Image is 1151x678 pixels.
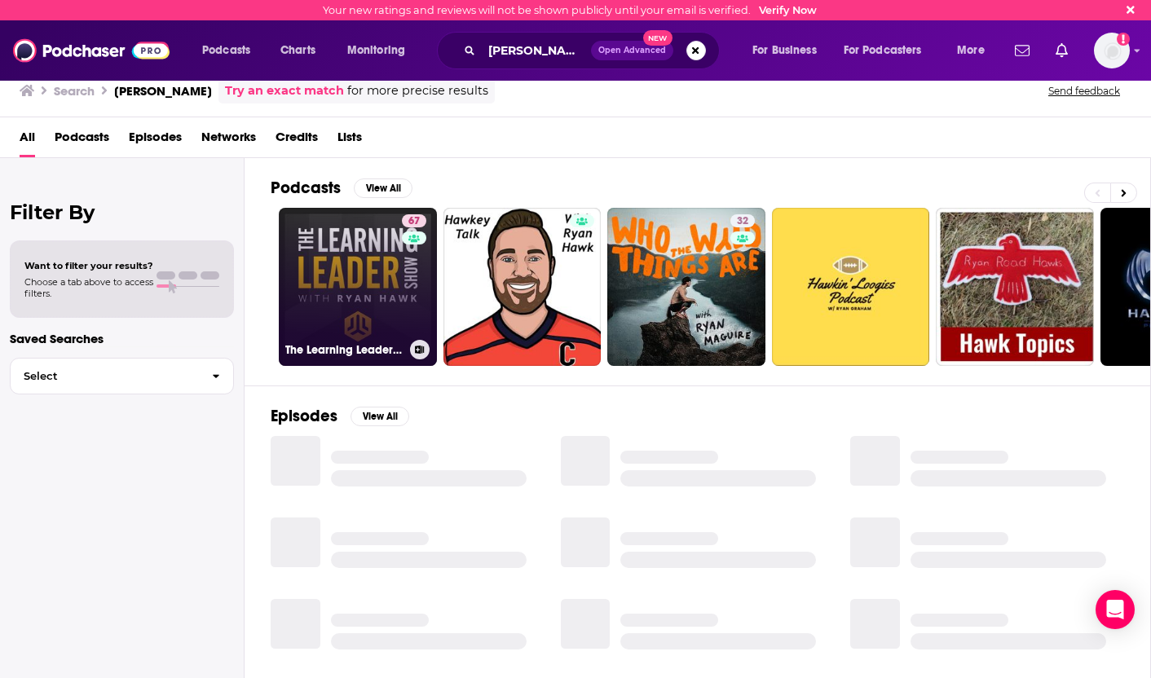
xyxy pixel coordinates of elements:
[271,178,412,198] a: PodcastsView All
[1094,33,1130,68] img: User Profile
[271,406,409,426] a: EpisodesView All
[271,178,341,198] h2: Podcasts
[336,37,426,64] button: open menu
[1008,37,1036,64] a: Show notifications dropdown
[280,39,315,62] span: Charts
[20,124,35,157] a: All
[323,4,817,16] div: Your new ratings and reviews will not be shown publicly until your email is verified.
[643,30,673,46] span: New
[591,41,673,60] button: Open AdvancedNew
[24,260,153,271] span: Want to filter your results?
[191,37,271,64] button: open menu
[730,214,755,227] a: 32
[347,81,488,100] span: for more precise results
[10,200,234,224] h2: Filter By
[276,124,318,157] a: Credits
[833,37,946,64] button: open menu
[759,4,817,16] a: Verify Now
[270,37,325,64] a: Charts
[24,276,153,299] span: Choose a tab above to access filters.
[737,214,748,230] span: 32
[607,208,765,366] a: 32
[55,124,109,157] a: Podcasts
[285,343,404,357] h3: The Learning Leader Show With [PERSON_NAME]
[598,46,666,55] span: Open Advanced
[351,407,409,426] button: View All
[347,39,405,62] span: Monitoring
[279,208,437,366] a: 67The Learning Leader Show With [PERSON_NAME]
[752,39,817,62] span: For Business
[1096,590,1135,629] div: Open Intercom Messenger
[225,81,344,100] a: Try an exact match
[10,358,234,394] button: Select
[402,214,426,227] a: 67
[114,83,212,99] h3: [PERSON_NAME]
[337,124,362,157] a: Lists
[1117,33,1130,46] svg: Email not verified
[408,214,420,230] span: 67
[13,35,170,66] img: Podchaser - Follow, Share and Rate Podcasts
[844,39,922,62] span: For Podcasters
[354,178,412,198] button: View All
[10,331,234,346] p: Saved Searches
[54,83,95,99] h3: Search
[271,406,337,426] h2: Episodes
[129,124,182,157] a: Episodes
[482,37,591,64] input: Search podcasts, credits, & more...
[1049,37,1074,64] a: Show notifications dropdown
[946,37,1005,64] button: open menu
[957,39,985,62] span: More
[11,371,199,381] span: Select
[202,39,250,62] span: Podcasts
[1094,33,1130,68] span: Logged in as dresnic
[452,32,735,69] div: Search podcasts, credits, & more...
[1043,84,1125,98] button: Send feedback
[741,37,837,64] button: open menu
[201,124,256,157] a: Networks
[1094,33,1130,68] button: Show profile menu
